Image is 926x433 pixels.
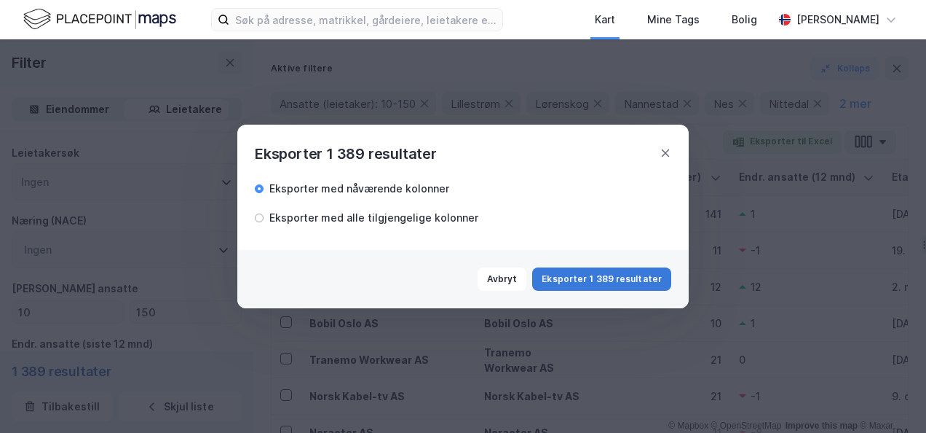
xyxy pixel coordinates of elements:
div: Kart [595,11,615,28]
div: Bolig [732,11,757,28]
iframe: Chat Widget [853,363,926,433]
input: Søk på adresse, matrikkel, gårdeiere, leietakere eller personer [229,9,502,31]
div: Mine Tags [647,11,700,28]
div: [PERSON_NAME] [796,11,879,28]
div: Kontrollprogram for chat [853,363,926,433]
div: Eksporter 1 389 resultater [255,142,437,165]
div: Eksporter med alle tilgjengelige kolonner [269,209,478,227]
div: Eksporter med nåværende kolonner [269,180,449,198]
button: Avbryt [478,268,527,291]
button: Eksporter 1 389 resultater [532,268,671,291]
img: logo.f888ab2527a4732fd821a326f86c7f29.svg [23,7,176,32]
